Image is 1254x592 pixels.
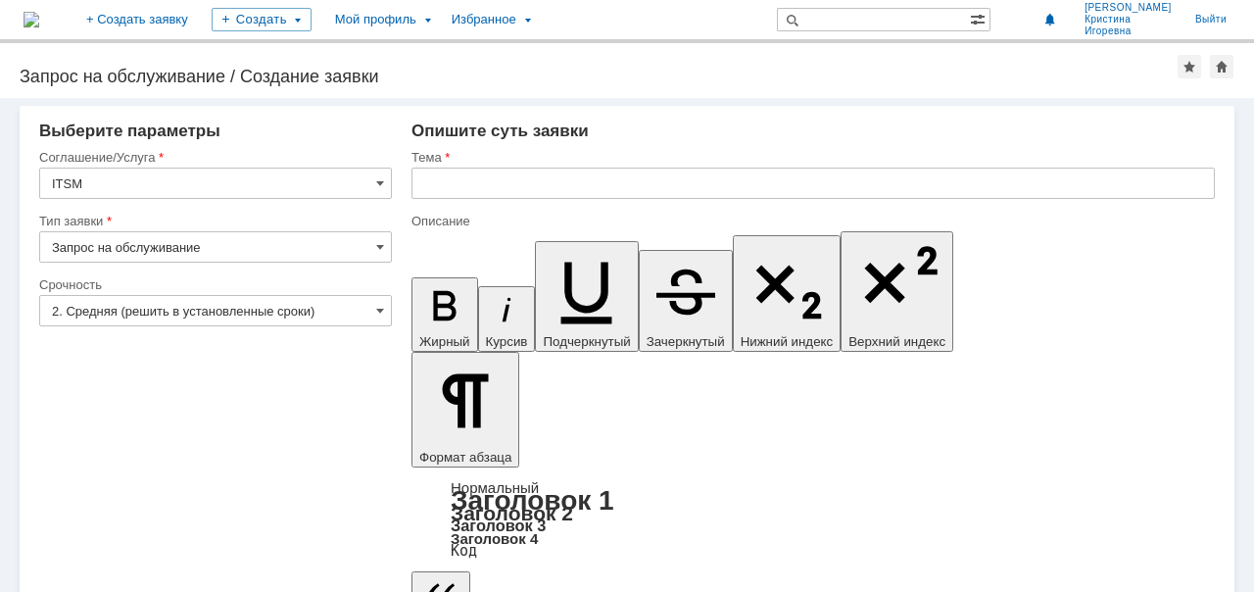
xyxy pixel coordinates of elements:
[419,334,470,349] span: Жирный
[39,122,220,140] span: Выберите параметры
[411,481,1215,558] div: Формат абзаца
[733,235,842,352] button: Нижний индекс
[1085,25,1172,37] span: Игоревна
[478,286,536,352] button: Курсив
[848,334,945,349] span: Верхний индекс
[39,278,388,291] div: Срочность
[411,151,1211,164] div: Тема
[212,8,312,31] div: Создать
[1210,55,1233,78] div: Сделать домашней страницей
[419,450,511,465] span: Формат абзаца
[411,352,519,468] button: Формат абзаца
[451,542,477,560] a: Код
[39,215,388,227] div: Тип заявки
[1085,2,1172,14] span: [PERSON_NAME]
[20,67,1178,86] div: Запрос на обслуживание / Создание заявки
[486,334,528,349] span: Курсив
[1178,55,1201,78] div: Добавить в избранное
[24,12,39,27] a: Перейти на домашнюю страницу
[411,122,589,140] span: Опишите суть заявки
[411,277,478,352] button: Жирный
[639,250,733,352] button: Зачеркнутый
[451,485,614,516] a: Заголовок 1
[647,334,725,349] span: Зачеркнутый
[451,530,538,547] a: Заголовок 4
[39,151,388,164] div: Соглашение/Услуга
[970,9,989,27] span: Расширенный поиск
[741,334,834,349] span: Нижний индекс
[535,241,638,352] button: Подчеркнутый
[24,12,39,27] img: logo
[841,231,953,352] button: Верхний индекс
[1085,14,1172,25] span: Кристина
[451,502,573,524] a: Заголовок 2
[451,517,546,534] a: Заголовок 3
[411,215,1211,227] div: Описание
[451,479,539,496] a: Нормальный
[543,334,630,349] span: Подчеркнутый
